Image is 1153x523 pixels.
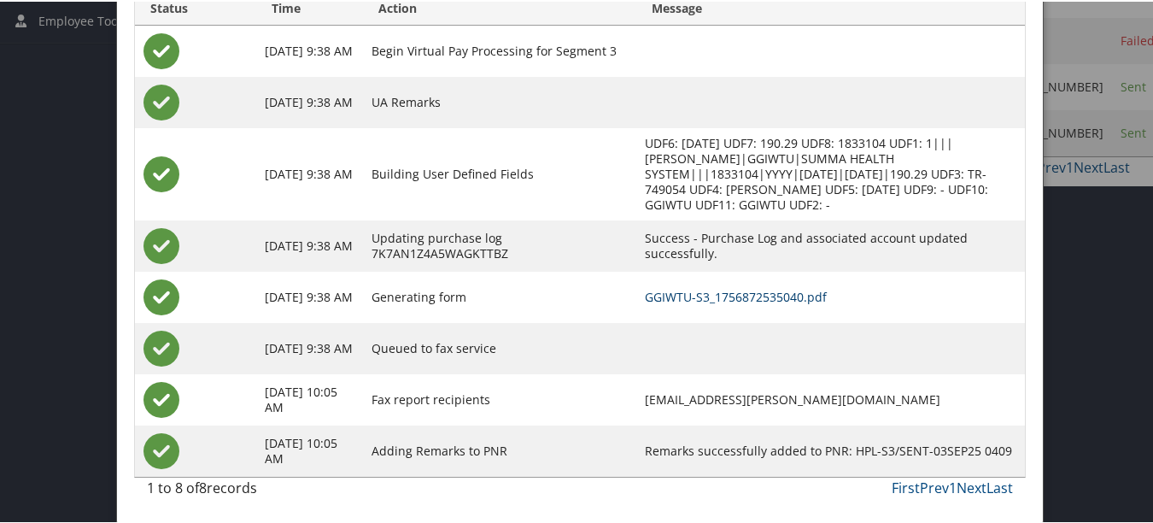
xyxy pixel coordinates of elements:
a: Last [986,477,1013,496]
td: Success - Purchase Log and associated account updated successfully. [636,219,1025,270]
a: GGIWTU-S3_1756872535040.pdf [645,287,827,303]
td: [DATE] 9:38 AM [256,219,363,270]
td: [DATE] 9:38 AM [256,126,363,219]
td: [DATE] 9:38 AM [256,24,363,75]
td: [EMAIL_ADDRESS][PERSON_NAME][DOMAIN_NAME] [636,373,1025,424]
td: [DATE] 10:05 AM [256,373,363,424]
td: Fax report recipients [363,373,636,424]
a: Next [957,477,986,496]
td: UA Remarks [363,75,636,126]
span: 8 [199,477,207,496]
td: Generating form [363,270,636,321]
td: [DATE] 9:38 AM [256,321,363,373]
td: UDF6: [DATE] UDF7: 190.29 UDF8: 1833104 UDF1: 1|||[PERSON_NAME]|GGIWTU|SUMMA HEALTH SYSTEM|||1833... [636,126,1025,219]
td: Updating purchase log 7K7AN1Z4A5WAGKTTBZ [363,219,636,270]
td: Building User Defined Fields [363,126,636,219]
a: Prev [920,477,949,496]
a: 1 [949,477,957,496]
div: 1 to 8 of records [147,476,344,505]
td: [DATE] 10:05 AM [256,424,363,475]
td: Adding Remarks to PNR [363,424,636,475]
td: [DATE] 9:38 AM [256,270,363,321]
td: Remarks successfully added to PNR: HPL-S3/SENT-03SEP25 0409 [636,424,1025,475]
td: Begin Virtual Pay Processing for Segment 3 [363,24,636,75]
a: First [892,477,920,496]
td: [DATE] 9:38 AM [256,75,363,126]
td: Queued to fax service [363,321,636,373]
